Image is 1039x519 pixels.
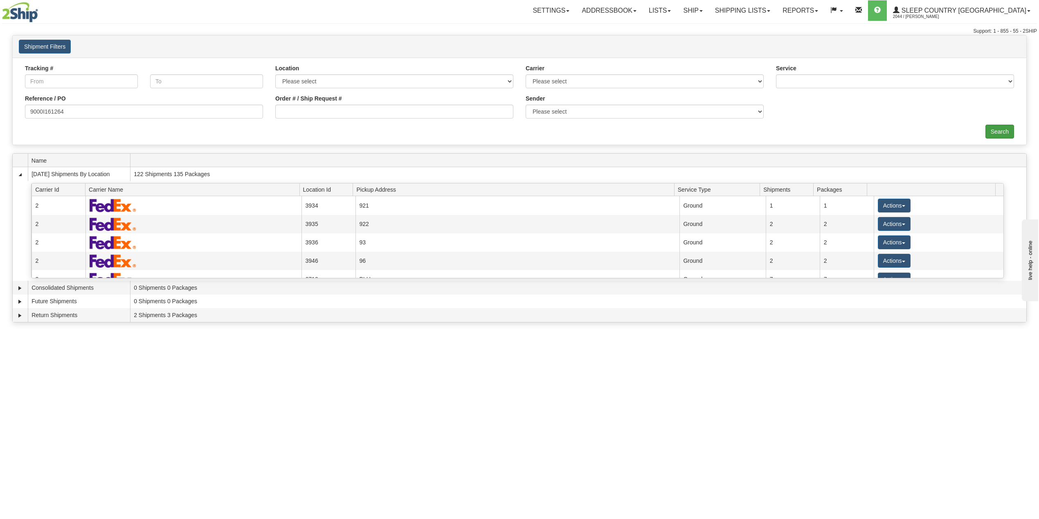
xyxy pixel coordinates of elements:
td: Consolidated Shipments [28,281,130,295]
span: Packages [817,183,867,196]
td: 2 [766,233,820,252]
td: 2 [31,233,85,252]
td: 2 [766,252,820,270]
td: 6710 [301,270,355,289]
td: 2 [820,215,874,233]
td: 7 [820,270,874,289]
a: Collapse [16,170,24,179]
span: Service Type [678,183,760,196]
a: Expand [16,311,24,320]
td: 96 [355,252,679,270]
td: 2 [31,270,85,289]
td: 1 [820,196,874,215]
iframe: chat widget [1020,218,1038,301]
td: 3935 [301,215,355,233]
img: FedEx [90,254,137,268]
td: 3934 [301,196,355,215]
span: Name [31,154,130,167]
div: Support: 1 - 855 - 55 - 2SHIP [2,28,1037,35]
td: Ground [679,196,766,215]
input: Search [985,125,1014,139]
a: Lists [643,0,677,21]
label: Carrier [526,64,544,72]
td: 2 Shipments 3 Packages [130,308,1026,322]
td: 2 [820,252,874,270]
td: 3936 [301,233,355,252]
input: From [25,74,138,88]
label: Reference / PO [25,94,66,103]
img: FedEx [90,199,137,212]
label: Order # / Ship Request # [275,94,342,103]
a: Reports [776,0,824,21]
a: Expand [16,284,24,292]
td: 922 [355,215,679,233]
td: 2 [31,215,85,233]
td: 2 [766,215,820,233]
td: 93 [355,233,679,252]
button: Shipment Filters [19,40,71,54]
span: Pickup Address [356,183,674,196]
td: 1 [766,196,820,215]
span: 2044 / [PERSON_NAME] [893,13,954,21]
a: Settings [526,0,576,21]
span: Sleep Country [GEOGRAPHIC_DATA] [900,7,1026,14]
td: [DATE] Shipments By Location [28,167,130,181]
img: logo2044.jpg [2,2,38,22]
img: FedEx [90,273,137,286]
button: Actions [878,217,911,231]
td: BLU [355,270,679,289]
input: To [150,74,263,88]
button: Actions [878,254,911,268]
td: 0 Shipments 0 Packages [130,281,1026,295]
img: FedEx [90,217,137,231]
label: Tracking # [25,64,53,72]
span: Location Id [303,183,353,196]
button: Actions [878,235,911,249]
label: Sender [526,94,545,103]
td: 2 [820,233,874,252]
label: Location [275,64,299,72]
td: 2 [31,196,85,215]
td: Future Shipments [28,295,130,309]
td: Ground [679,215,766,233]
div: live help - online [6,7,76,13]
label: Service [776,64,796,72]
td: 7 [766,270,820,289]
td: 122 Shipments 135 Packages [130,167,1026,181]
td: 921 [355,196,679,215]
a: Ship [677,0,708,21]
td: Return Shipments [28,308,130,322]
img: FedEx [90,236,137,249]
td: 0 Shipments 0 Packages [130,295,1026,309]
td: Ground [679,252,766,270]
td: Ground [679,233,766,252]
a: Expand [16,298,24,306]
td: 3946 [301,252,355,270]
button: Actions [878,199,911,213]
td: Ground [679,270,766,289]
span: Shipments [763,183,813,196]
span: Carrier Name [89,183,299,196]
a: Shipping lists [709,0,776,21]
span: Carrier Id [35,183,85,196]
a: Sleep Country [GEOGRAPHIC_DATA] 2044 / [PERSON_NAME] [887,0,1037,21]
a: Addressbook [576,0,643,21]
td: 2 [31,252,85,270]
button: Actions [878,273,911,286]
